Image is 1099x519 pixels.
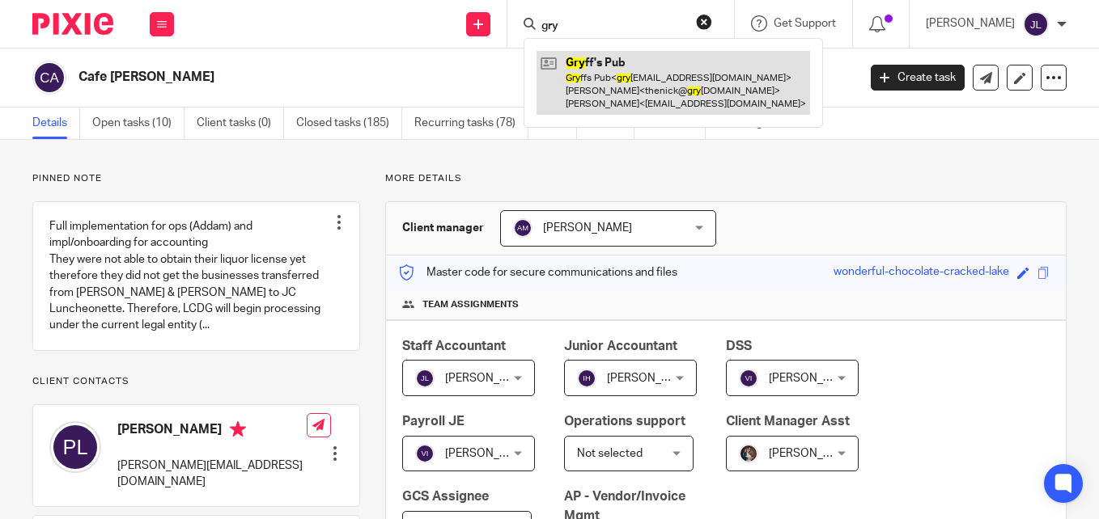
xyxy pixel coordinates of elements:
[726,415,850,428] span: Client Manager Asst
[117,421,307,441] h4: [PERSON_NAME]
[774,18,836,29] span: Get Support
[385,172,1067,185] p: More details
[78,69,693,86] h2: Cafe [PERSON_NAME]
[32,375,360,388] p: Client contacts
[577,448,643,459] span: Not selected
[513,218,533,238] img: svg%3E
[696,14,712,30] button: Clear
[739,369,758,388] img: svg%3E
[834,264,1009,282] div: wonderful-chocolate-cracked-lake
[926,15,1015,32] p: [PERSON_NAME]
[577,369,596,388] img: svg%3E
[564,415,685,428] span: Operations support
[402,220,484,236] h3: Client manager
[564,340,677,352] span: Junior Accountant
[117,458,307,491] p: [PERSON_NAME][EMAIL_ADDRESS][DOMAIN_NAME]
[415,444,435,463] img: svg%3E
[49,421,101,473] img: svg%3E
[1023,11,1049,37] img: svg%3E
[296,108,402,139] a: Closed tasks (185)
[230,421,246,437] i: Primary
[197,108,284,139] a: Client tasks (0)
[769,373,858,384] span: [PERSON_NAME]
[32,61,66,95] img: svg%3E
[445,448,534,459] span: [PERSON_NAME]
[540,19,685,34] input: Search
[402,415,465,428] span: Payroll JE
[32,13,113,35] img: Pixie
[402,490,489,503] span: GCS Assignee
[445,373,534,384] span: [PERSON_NAME]
[398,264,677,281] p: Master code for secure communications and files
[92,108,185,139] a: Open tasks (10)
[32,172,360,185] p: Pinned note
[32,108,80,139] a: Details
[871,65,965,91] a: Create task
[422,298,519,311] span: Team assignments
[415,369,435,388] img: svg%3E
[607,373,696,384] span: [PERSON_NAME]
[769,448,858,459] span: [PERSON_NAME]
[414,108,528,139] a: Recurring tasks (78)
[402,340,506,352] span: Staff Accountant
[726,340,752,352] span: DSS
[543,222,632,234] span: [PERSON_NAME]
[739,444,758,463] img: Profile%20picture%20JUS.JPG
